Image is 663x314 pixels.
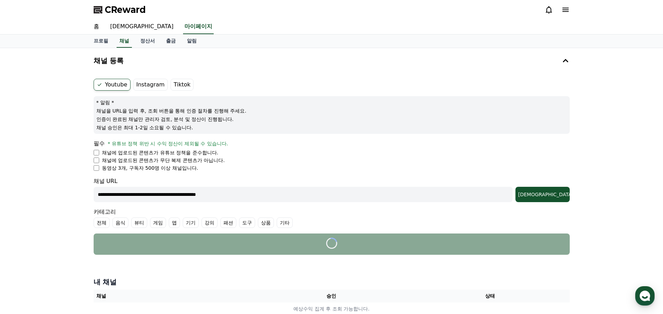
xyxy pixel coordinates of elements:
p: 채널에 업로드된 콘텐츠가 무단 복제 콘텐츠가 아닙니다. [102,157,225,164]
span: 필수 [94,140,105,147]
p: 채널을 URL을 입력 후, 조회 버튼을 통해 인증 절차를 진행해 주세요. [96,107,567,114]
a: 정산서 [135,35,160,48]
label: 음식 [112,217,128,228]
a: 대화 [46,221,90,238]
label: 상품 [258,217,274,228]
div: 카테고리 [94,208,570,228]
label: 뷰티 [131,217,147,228]
div: [DEMOGRAPHIC_DATA] [518,191,567,198]
p: 채널에 업로드된 콘텐츠가 유튜브 정책을 준수합니다. [102,149,219,156]
a: 홈 [2,221,46,238]
a: 알림 [181,35,202,48]
a: [DEMOGRAPHIC_DATA] [105,20,179,34]
th: 승인 [252,290,411,302]
span: CReward [105,4,146,15]
label: 전체 [94,217,110,228]
label: Youtube [94,79,131,91]
a: 채널 [117,35,132,48]
p: 인증이 완료된 채널만 관리자 검토, 분석 및 정산이 진행됩니다. [96,116,567,123]
label: 도구 [239,217,255,228]
th: 상태 [411,290,569,302]
span: * 유튜브 정책 위반 시 수익 정산이 제외될 수 있습니다. [108,141,228,146]
label: Tiktok [171,79,194,91]
button: 채널 등록 [91,51,573,70]
span: 설정 [108,231,116,237]
label: 기기 [183,217,199,228]
th: 채널 [94,290,252,302]
label: 게임 [150,217,166,228]
p: 동영상 3개, 구독자 500명 이상 채널입니다. [102,164,198,171]
label: 앱 [169,217,180,228]
label: 강의 [202,217,218,228]
span: 대화 [64,232,72,237]
a: 홈 [88,20,105,34]
span: 홈 [22,231,26,237]
a: 마이페이지 [183,20,214,34]
a: 프로필 [88,35,114,48]
h4: 채널 등록 [94,57,124,64]
a: CReward [94,4,146,15]
p: 채널 승인은 최대 1-2일 소요될 수 있습니다. [96,124,567,131]
h4: 내 채널 [94,277,570,287]
div: 채널 URL [94,177,570,202]
label: 기타 [277,217,293,228]
a: 설정 [90,221,134,238]
button: [DEMOGRAPHIC_DATA] [515,187,570,202]
a: 출금 [160,35,181,48]
label: 패션 [220,217,236,228]
label: Instagram [133,79,168,91]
